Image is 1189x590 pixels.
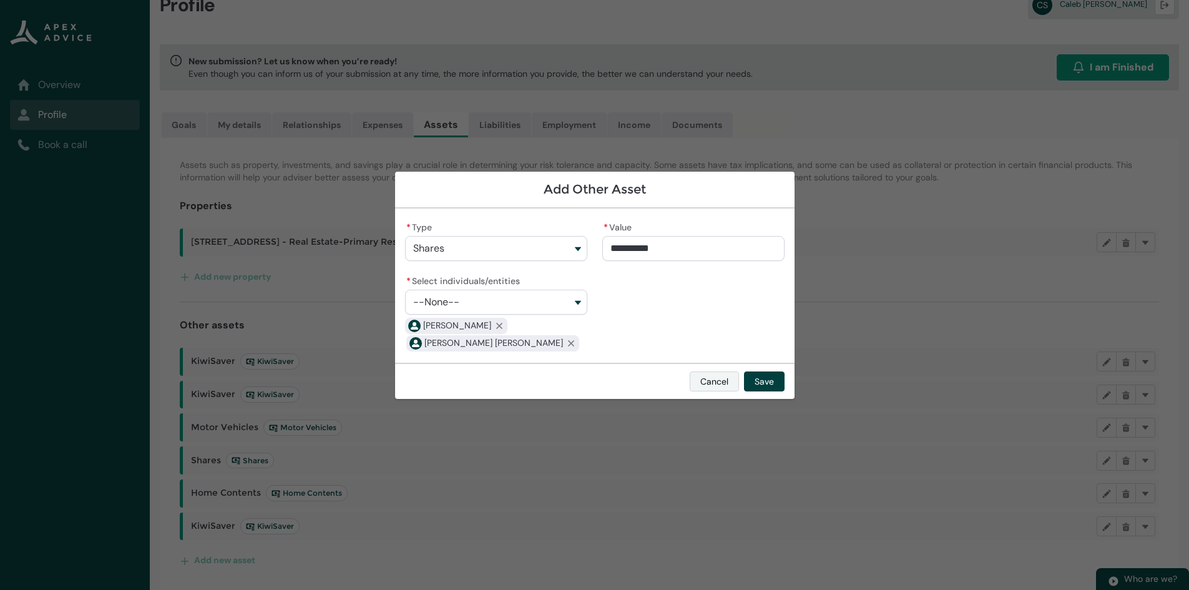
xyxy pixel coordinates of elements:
h1: Add Other Asset [405,182,785,197]
button: Select individuals/entities [405,290,587,315]
span: Caleb Dunkin Scott [424,337,563,350]
abbr: required [604,222,608,233]
label: Value [602,219,637,234]
label: Select individuals/entities [405,272,525,287]
abbr: required [406,222,411,233]
button: Type [405,236,587,261]
abbr: required [406,275,411,287]
button: Remove Caleb Dunkin Scott [563,335,579,352]
span: Harriet Rose Scott [423,319,491,332]
button: Cancel [690,371,739,391]
button: Save [744,371,785,391]
span: --None-- [413,297,459,308]
button: Remove Harriet Rose Scott [491,318,507,334]
span: Shares [413,243,444,254]
label: Type [405,219,437,234]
